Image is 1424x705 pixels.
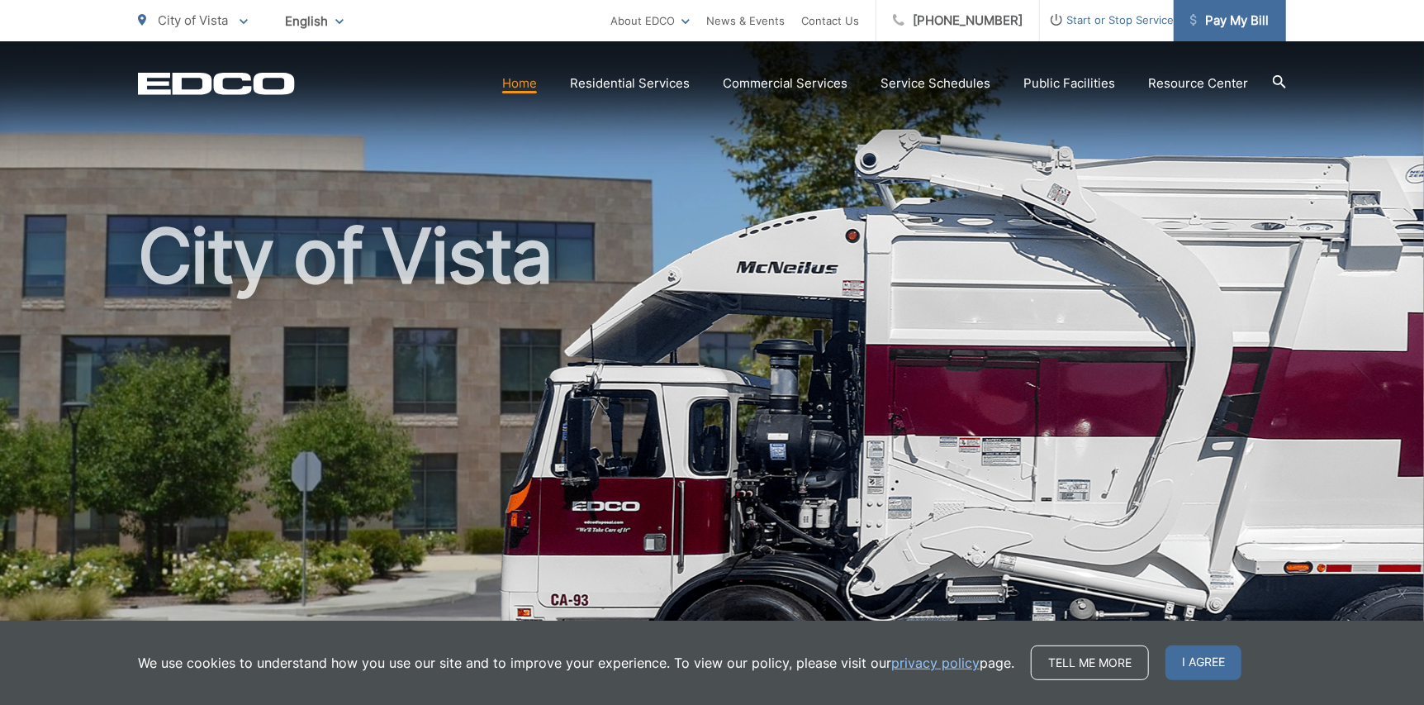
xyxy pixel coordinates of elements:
p: We use cookies to understand how you use our site and to improve your experience. To view our pol... [138,653,1014,673]
a: privacy policy [891,653,980,673]
span: I agree [1165,645,1241,680]
a: Commercial Services [723,74,847,93]
a: Residential Services [570,74,690,93]
a: Public Facilities [1023,74,1115,93]
span: City of Vista [158,12,228,28]
a: Tell me more [1031,645,1149,680]
a: News & Events [706,11,785,31]
a: Home [502,74,537,93]
span: Pay My Bill [1190,11,1269,31]
a: About EDCO [610,11,690,31]
a: Resource Center [1148,74,1248,93]
span: English [273,7,356,36]
a: EDCD logo. Return to the homepage. [138,72,295,95]
a: Contact Us [801,11,859,31]
a: Service Schedules [881,74,990,93]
